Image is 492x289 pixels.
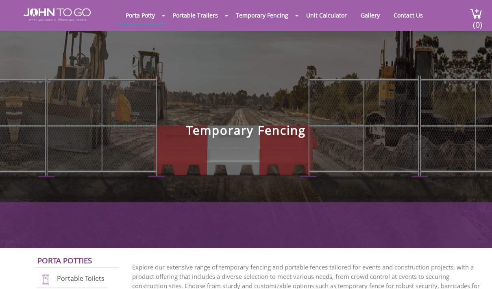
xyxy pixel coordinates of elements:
[37,274,54,285] img: portable-toilets-new.png
[230,7,294,23] a: Temporary Fencing
[388,7,429,23] a: Contact Us
[167,7,224,23] a: Portable Trailers
[355,7,386,23] a: Gallery
[300,7,353,23] a: Unit Calculator
[459,256,492,289] button: Live Chat
[37,255,92,265] a: Porta Potties
[120,7,161,23] a: Porta Potty
[473,13,483,30] span: (0)
[57,274,104,283] a: Portable Toilets
[470,8,482,19] img: cart a
[24,8,91,21] img: JOHN to go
